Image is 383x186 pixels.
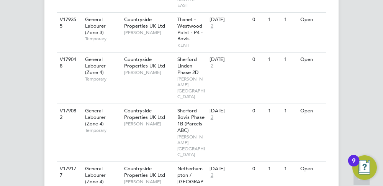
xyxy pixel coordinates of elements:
[85,56,106,76] span: General Labourer (Zone 4)
[124,121,174,127] span: [PERSON_NAME]
[85,76,120,82] span: Temporary
[210,56,249,63] div: [DATE]
[177,107,205,133] span: Sherford Bovis Phase 1B (Parcels ABC)
[58,53,79,73] div: V179048
[298,162,325,176] div: Open
[282,162,298,176] div: 1
[58,104,79,125] div: V179082
[266,162,282,176] div: 1
[298,104,325,118] div: Open
[210,16,249,23] div: [DATE]
[210,108,249,114] div: [DATE]
[210,23,214,30] span: 2
[177,56,199,76] span: Sherford Linden Phase 2D
[210,172,214,179] span: 2
[250,53,267,67] div: 0
[250,104,267,118] div: 0
[352,161,355,171] div: 9
[266,104,282,118] div: 1
[124,179,174,185] span: [PERSON_NAME]
[177,42,206,48] span: KENT
[352,155,377,180] button: Open Resource Center, 9 new notifications
[210,63,214,69] span: 2
[85,127,120,133] span: Temporary
[177,16,203,42] span: Thanet - Westwood Point - P4 - Bovis
[85,36,120,42] span: Temporary
[124,69,174,76] span: [PERSON_NAME]
[266,13,282,27] div: 1
[124,56,165,69] span: Countryside Properties UK Ltd
[177,76,206,100] span: [PERSON_NAME][GEOGRAPHIC_DATA]
[210,166,249,172] div: [DATE]
[266,53,282,67] div: 1
[124,30,174,36] span: [PERSON_NAME]
[124,16,165,29] span: Countryside Properties UK Ltd
[250,13,267,27] div: 0
[58,162,79,183] div: V179177
[85,16,106,36] span: General Labourer (Zone 3)
[124,107,165,120] span: Countryside Properties UK Ltd
[298,53,325,67] div: Open
[298,13,325,27] div: Open
[85,107,106,127] span: General Labourer (Zone 4)
[58,13,79,33] div: V179355
[250,162,267,176] div: 0
[282,13,298,27] div: 1
[124,165,165,178] span: Countryside Properties UK Ltd
[85,165,106,185] span: General Labourer (Zone 4)
[282,104,298,118] div: 1
[177,134,206,158] span: [PERSON_NAME][GEOGRAPHIC_DATA]
[210,114,214,121] span: 2
[282,53,298,67] div: 1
